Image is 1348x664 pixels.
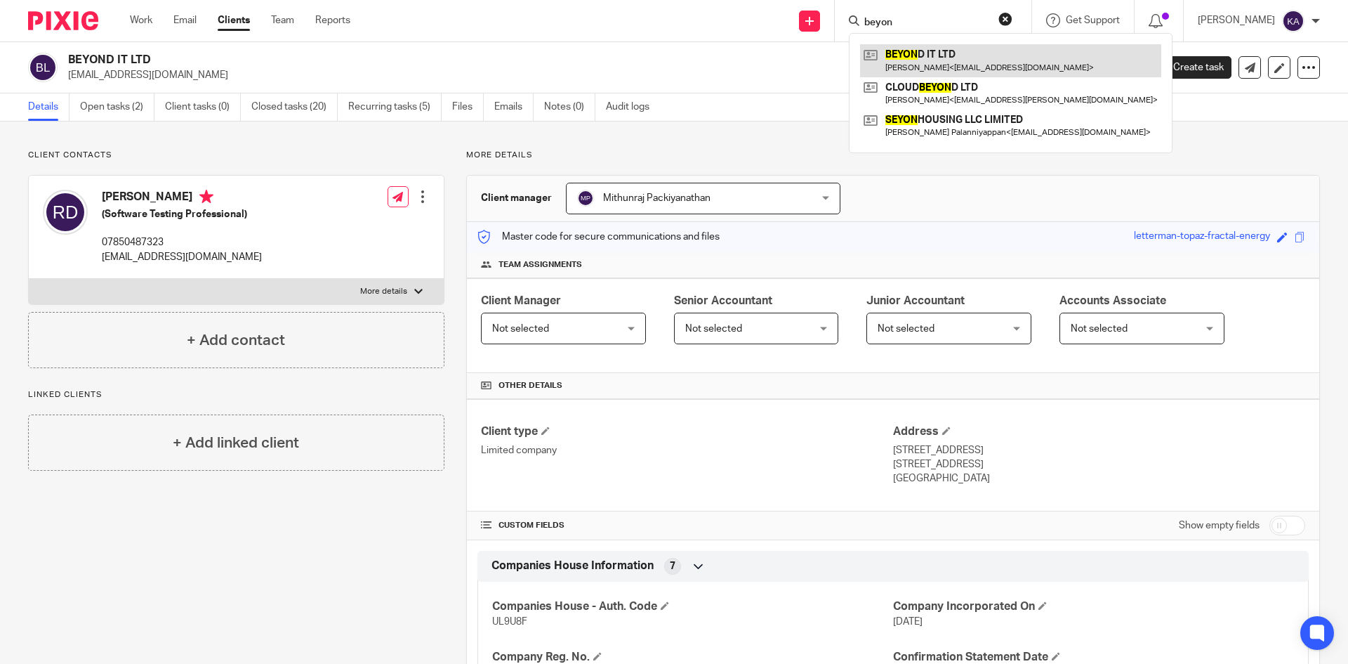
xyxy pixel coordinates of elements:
i: Primary [199,190,213,204]
span: UL9U8F [492,617,527,627]
span: Client Manager [481,295,561,306]
a: Closed tasks (20) [251,93,338,121]
h4: Companies House - Auth. Code [492,599,893,614]
span: Team assignments [498,259,582,271]
div: letterman-topaz-fractal-energy [1134,229,1270,245]
p: [GEOGRAPHIC_DATA] [893,471,1305,486]
img: svg%3E [577,190,594,207]
span: Not selected [685,324,742,334]
a: Audit logs [606,93,660,121]
a: Client tasks (0) [165,93,241,121]
p: [PERSON_NAME] [1198,13,1275,27]
span: Senior Accountant [674,295,772,306]
p: [STREET_ADDRESS] [893,457,1305,471]
a: Reports [315,13,350,27]
label: Show empty fields [1179,519,1260,533]
img: svg%3E [28,53,58,82]
h2: BEYOND IT LTD [68,53,917,67]
p: [STREET_ADDRESS] [893,443,1305,457]
a: Open tasks (2) [80,93,154,121]
h4: + Add contact [187,330,285,351]
h4: + Add linked client [173,432,299,454]
h4: Client type [481,424,893,439]
h4: Company Incorporated On [893,599,1294,614]
a: Work [130,13,152,27]
p: Master code for secure communications and files [477,230,720,244]
span: Not selected [878,324,934,334]
h4: CUSTOM FIELDS [481,520,893,531]
span: Companies House Information [491,559,654,573]
a: Team [271,13,294,27]
a: Recurring tasks (5) [348,93,442,121]
img: svg%3E [43,190,88,235]
span: Get Support [1066,15,1120,25]
span: Junior Accountant [866,295,965,306]
a: Details [28,93,70,121]
img: svg%3E [1282,10,1304,32]
span: Not selected [1071,324,1128,334]
span: 7 [670,559,675,573]
h5: (Software Testing Professional) [102,207,262,221]
h3: Client manager [481,191,552,205]
p: [EMAIL_ADDRESS][DOMAIN_NAME] [102,250,262,264]
p: [EMAIL_ADDRESS][DOMAIN_NAME] [68,68,1129,82]
span: Mithunraj Packiyanathan [603,193,711,203]
p: More details [466,150,1320,161]
p: 07850487323 [102,235,262,249]
span: Other details [498,380,562,391]
a: Email [173,13,197,27]
input: Search [863,17,989,30]
img: Pixie [28,11,98,30]
a: Emails [494,93,534,121]
p: Linked clients [28,389,444,401]
span: Accounts Associate [1059,295,1166,306]
p: Limited company [481,443,893,457]
a: Files [452,93,484,121]
a: Notes (0) [544,93,595,121]
span: Not selected [492,324,549,334]
h4: [PERSON_NAME] [102,190,262,207]
p: More details [360,286,407,297]
a: Create task [1150,56,1231,79]
button: Clear [998,12,1012,26]
h4: Address [893,424,1305,439]
p: Client contacts [28,150,444,161]
span: [DATE] [893,617,923,627]
a: Clients [218,13,250,27]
